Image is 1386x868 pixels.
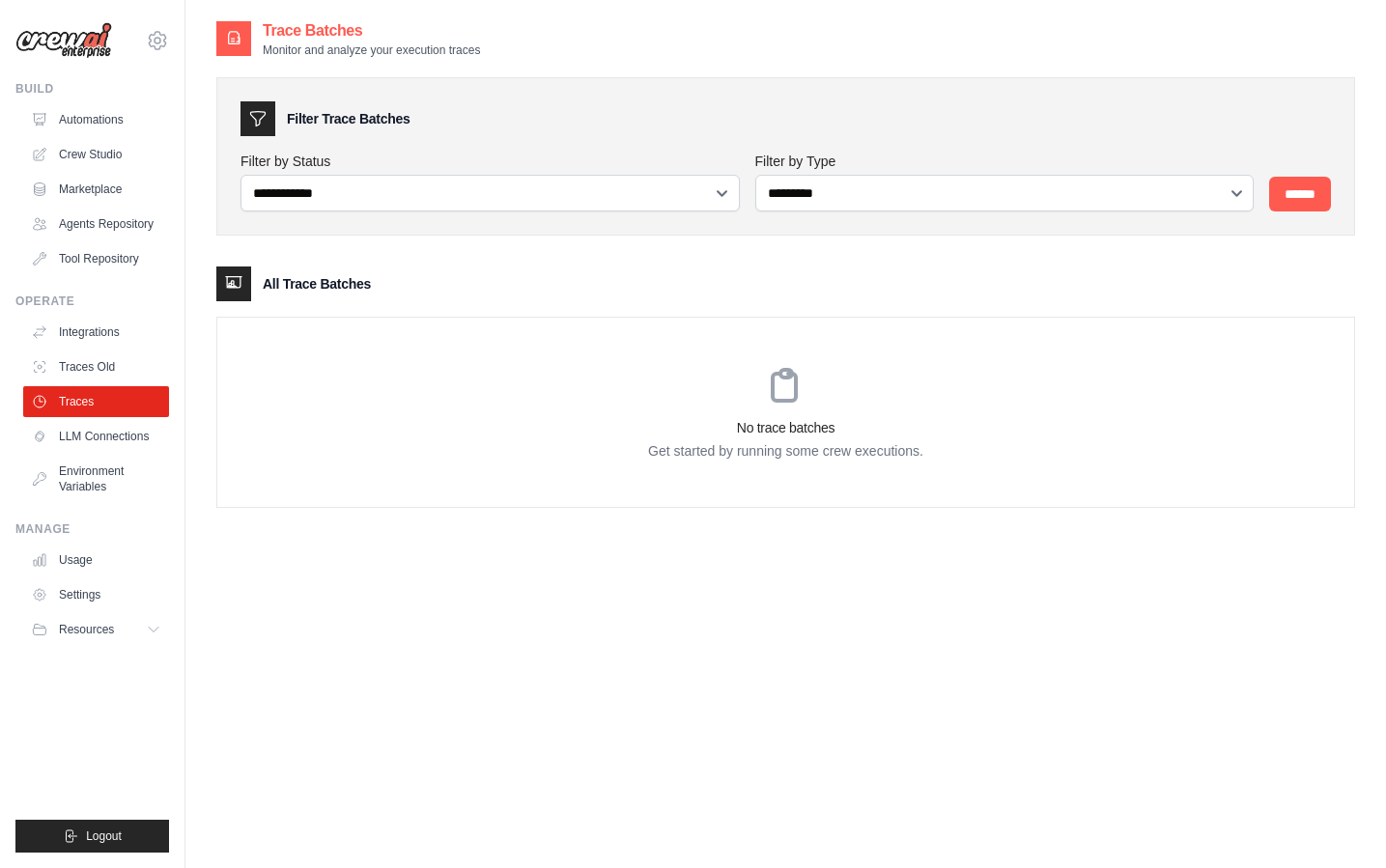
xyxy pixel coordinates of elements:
h3: All Trace Batches [263,274,371,294]
p: Monitor and analyze your execution traces [263,42,480,58]
a: Tool Repository [23,243,169,274]
a: Crew Studio [23,139,169,170]
label: Filter by Status [240,152,740,171]
h3: Filter Trace Batches [287,109,410,128]
a: Marketplace [23,174,169,205]
h3: No trace batches [217,418,1354,437]
label: Filter by Type [755,152,1255,171]
a: Traces [23,386,169,417]
div: Operate [15,294,169,309]
img: Logo [15,22,112,59]
span: Resources [59,622,114,637]
button: Logout [15,820,169,853]
a: LLM Connections [23,421,169,452]
a: Environment Variables [23,456,169,502]
div: Manage [15,521,169,537]
span: Logout [86,828,122,844]
a: Usage [23,545,169,575]
a: Automations [23,104,169,135]
h2: Trace Batches [263,19,480,42]
div: Build [15,81,169,97]
a: Integrations [23,317,169,348]
a: Traces Old [23,351,169,382]
a: Agents Repository [23,209,169,239]
button: Resources [23,614,169,645]
a: Settings [23,579,169,610]
p: Get started by running some crew executions. [217,441,1354,461]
